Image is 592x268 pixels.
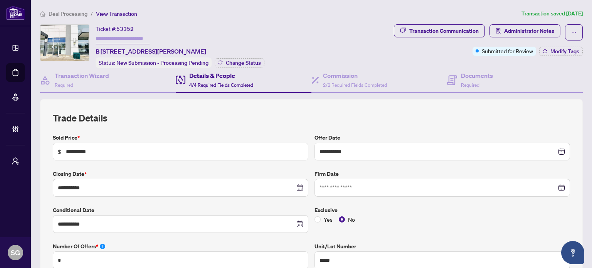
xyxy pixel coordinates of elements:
[100,244,105,249] span: info-circle
[314,170,570,178] label: Firm Date
[489,24,560,37] button: Administrator Notes
[53,112,570,124] h2: Trade Details
[521,9,583,18] article: Transaction saved [DATE]
[96,47,206,56] span: B [STREET_ADDRESS][PERSON_NAME]
[323,71,387,80] h4: Commission
[394,24,485,37] button: Transaction Communication
[321,215,336,224] span: Yes
[226,60,261,66] span: Change Status
[571,30,577,35] span: ellipsis
[189,82,253,88] span: 4/4 Required Fields Completed
[40,11,45,17] span: home
[91,9,93,18] li: /
[53,242,308,251] label: Number of offers
[314,133,570,142] label: Offer Date
[482,47,533,55] span: Submitted for Review
[496,28,501,34] span: solution
[550,49,579,54] span: Modify Tags
[314,242,570,251] label: Unit/Lot Number
[461,71,493,80] h4: Documents
[409,25,479,37] div: Transaction Communication
[323,82,387,88] span: 2/2 Required Fields Completed
[345,215,358,224] span: No
[53,206,308,214] label: Conditional Date
[58,147,61,156] span: $
[55,82,73,88] span: Required
[96,24,134,33] div: Ticket #:
[96,10,137,17] span: View Transaction
[6,6,25,20] img: logo
[539,47,583,56] button: Modify Tags
[49,10,87,17] span: Deal Processing
[96,57,212,68] div: Status:
[12,157,19,165] span: user-switch
[116,59,209,66] span: New Submission - Processing Pending
[189,71,253,80] h4: Details & People
[40,25,89,61] img: IMG-C12030299_1.jpg
[504,25,554,37] span: Administrator Notes
[461,82,479,88] span: Required
[53,133,308,142] label: Sold Price
[11,247,20,258] span: SG
[116,25,134,32] span: 53352
[215,58,264,67] button: Change Status
[55,71,109,80] h4: Transaction Wizard
[314,206,570,214] label: Exclusive
[53,170,308,178] label: Closing Date
[561,241,584,264] button: Open asap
